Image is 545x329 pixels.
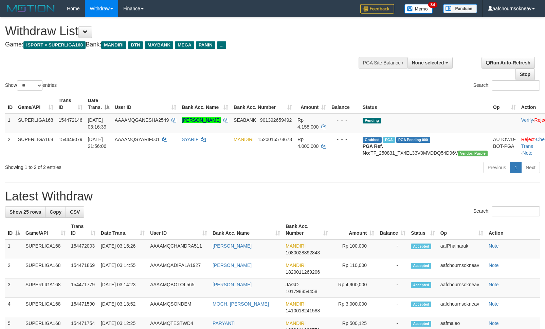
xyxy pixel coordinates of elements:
span: PGA Pending [396,137,430,143]
a: [PERSON_NAME] [213,243,252,249]
td: AUTOWD-BOT-PGA [490,133,519,159]
span: SEABANK [234,117,256,123]
label: Show entries [5,80,57,91]
th: Op: activate to sort column ascending [438,220,486,239]
span: Accepted [411,321,431,327]
span: MANDIRI [286,301,306,307]
label: Search: [473,80,540,91]
th: Op: activate to sort column ascending [490,94,519,114]
a: MOCH. [PERSON_NAME] [213,301,269,307]
a: Note [489,301,499,307]
a: [PERSON_NAME] [182,117,221,123]
td: [DATE] 03:14:23 [98,278,147,298]
td: 1 [5,114,15,133]
th: Bank Acc. Name: activate to sort column ascending [179,94,231,114]
td: [DATE] 03:13:52 [98,298,147,317]
td: - [377,278,408,298]
img: Button%20Memo.svg [404,4,433,14]
th: Game/API: activate to sort column ascending [23,220,68,239]
a: Note [489,263,499,268]
select: Showentries [17,80,42,91]
a: Note [489,243,499,249]
td: 4 [5,298,23,317]
td: 154471779 [68,278,98,298]
th: Status: activate to sort column ascending [408,220,438,239]
a: PARYANTI [213,321,236,326]
td: 1 [5,239,23,259]
span: Copy 901392659492 to clipboard [260,117,292,123]
th: Amount: activate to sort column ascending [295,94,329,114]
th: Bank Acc. Name: activate to sort column ascending [210,220,283,239]
span: MANDIRI [286,263,306,268]
div: - - - [331,117,357,123]
td: SUPERLIGA168 [23,239,68,259]
a: SYARIF [182,137,199,142]
span: AAAAMQSYARIF001 [115,137,160,142]
th: Status [360,94,490,114]
th: ID [5,94,15,114]
div: PGA Site Balance / [359,57,407,69]
th: ID: activate to sort column descending [5,220,23,239]
h4: Game: Bank: [5,41,357,48]
span: Rp 4.000.000 [297,137,319,149]
span: 154449079 [59,137,83,142]
h1: Latest Withdraw [5,190,540,203]
span: Accepted [411,244,431,249]
a: CSV [66,206,84,218]
td: 2 [5,259,23,278]
td: aafchournsokneav [438,259,486,278]
span: Copy 1410018241588 to clipboard [286,308,320,313]
td: AAAAMQSONDEM [147,298,210,317]
span: Accepted [411,282,431,288]
th: Trans ID: activate to sort column ascending [56,94,85,114]
th: Date Trans.: activate to sort column descending [85,94,112,114]
span: MAYBANK [145,41,173,49]
span: AAAAMQGANESHA2549 [115,117,169,123]
span: Marked by aafchoeunmanni [383,137,395,143]
td: AAAAMQADIPALA1927 [147,259,210,278]
td: [DATE] 03:14:55 [98,259,147,278]
a: Note [523,150,533,156]
td: - [377,298,408,317]
td: 154471590 [68,298,98,317]
a: Show 25 rows [5,206,46,218]
th: User ID: activate to sort column ascending [112,94,179,114]
span: Copy 101798854458 to clipboard [286,289,317,294]
h1: Withdraw List [5,24,357,38]
span: Copy 1520015578673 to clipboard [258,137,292,142]
span: Grabbed [363,137,382,143]
span: [DATE] 03:16:39 [88,117,107,130]
a: 1 [510,162,522,173]
td: AAAAMQBOTOL565 [147,278,210,298]
span: 154472146 [59,117,83,123]
td: aafchournsokneav [438,298,486,317]
td: 3 [5,278,23,298]
span: Copy [50,209,61,215]
td: aafPhalnarak [438,239,486,259]
span: 34 [428,2,437,8]
a: [PERSON_NAME] [213,282,252,287]
span: Accepted [411,302,431,307]
input: Search: [492,80,540,91]
span: None selected [412,60,444,65]
a: [PERSON_NAME] [213,263,252,268]
td: 154471869 [68,259,98,278]
td: Rp 4,900,000 [331,278,377,298]
input: Search: [492,206,540,216]
a: Copy [45,206,66,218]
img: MOTION_logo.png [5,3,57,14]
td: SUPERLIGA168 [15,114,56,133]
span: BTN [128,41,143,49]
th: Bank Acc. Number: activate to sort column ascending [283,220,330,239]
th: Trans ID: activate to sort column ascending [68,220,98,239]
span: MANDIRI [286,321,306,326]
th: Amount: activate to sort column ascending [331,220,377,239]
span: Copy 1820011269206 to clipboard [286,269,320,275]
th: Action [486,220,540,239]
a: Reject [521,137,535,142]
a: Note [489,282,499,287]
span: [DATE] 21:56:06 [88,137,107,149]
span: Accepted [411,263,431,269]
td: - [377,239,408,259]
span: Vendor URL: https://trx4.1velocity.biz [458,151,488,156]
